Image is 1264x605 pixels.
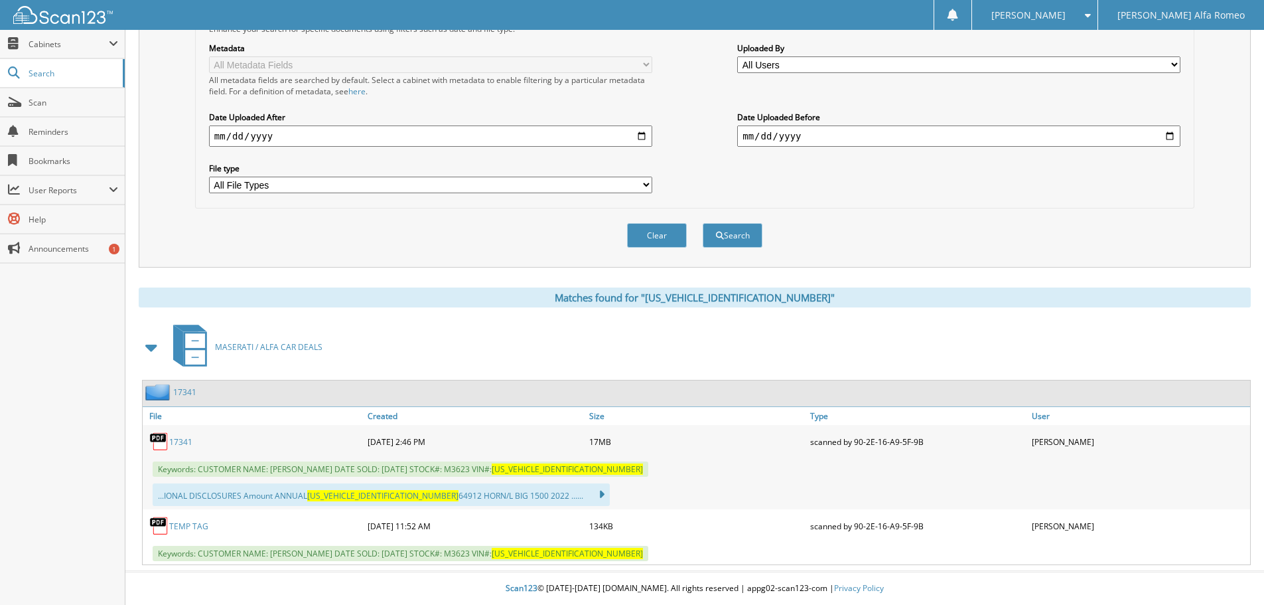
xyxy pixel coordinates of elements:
[29,185,109,196] span: User Reports
[1028,407,1250,425] a: User
[807,407,1028,425] a: Type
[209,126,652,147] input: start
[209,74,652,97] div: All metadata fields are searched by default. Select a cabinet with metadata to enable filtering b...
[145,384,173,400] img: folder2.png
[1117,11,1245,19] span: [PERSON_NAME] Alfa Romeo
[143,407,364,425] a: File
[364,513,586,539] div: [DATE] 11:52 AM
[586,513,808,539] div: 134KB
[153,462,648,477] span: Keywords: CUSTOMER NAME: [PERSON_NAME] DATE SOLD: [DATE] STOCK#: M3623 VIN#:
[29,97,118,108] span: Scan
[364,407,586,425] a: Created
[807,513,1028,539] div: scanned by 90-2E-16-A9-5F-9B
[506,582,537,594] span: Scan123
[834,582,884,594] a: Privacy Policy
[586,407,808,425] a: Size
[1028,428,1250,455] div: [PERSON_NAME]
[149,432,169,452] img: PDF.png
[109,244,119,254] div: 1
[139,288,1251,307] div: Matches found for "[US_VEHICLE_IDENTIFICATION_NUMBER]"
[492,548,643,559] span: [US_VEHICLE_IDENTIFICATION_NUMBER]
[307,490,458,501] span: [US_VEHICLE_IDENTIFICATION_NUMBER]
[586,428,808,455] div: 17MB
[807,428,1028,455] div: scanned by 90-2E-16-A9-5F-9B
[1028,513,1250,539] div: [PERSON_NAME]
[29,126,118,137] span: Reminders
[29,155,118,167] span: Bookmarks
[165,321,322,373] a: MASERATI / ALFA CAR DEALS
[29,214,118,225] span: Help
[215,341,322,353] span: MASERATI / ALFA CAR DEALS
[364,428,586,455] div: [DATE] 2:46 PM
[29,68,116,79] span: Search
[153,546,648,561] span: Keywords: CUSTOMER NAME: [PERSON_NAME] DATE SOLD: [DATE] STOCK#: M3623 VIN#:
[737,112,1180,123] label: Date Uploaded Before
[125,572,1264,605] div: © [DATE]-[DATE] [DOMAIN_NAME]. All rights reserved | appg02-scan123-com |
[209,112,652,123] label: Date Uploaded After
[1198,541,1264,605] iframe: Chat Widget
[737,126,1180,147] input: end
[991,11,1066,19] span: [PERSON_NAME]
[209,163,652,174] label: File type
[703,223,762,248] button: Search
[169,521,208,532] a: TEMP TAG
[173,387,196,398] a: 17341
[627,223,687,248] button: Clear
[169,436,192,448] a: 17341
[492,464,643,475] span: [US_VEHICLE_IDENTIFICATION_NUMBER]
[29,243,118,254] span: Announcements
[209,43,652,54] label: Metadata
[149,516,169,536] img: PDF.png
[29,39,109,50] span: Cabinets
[13,6,113,24] img: scan123-logo-white.svg
[348,86,366,97] a: here
[737,43,1180,54] label: Uploaded By
[153,483,610,506] div: ...IONAL DISCLOSURES Amount ANNUAL 64912 HORN/L BIG 1500 2022 ......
